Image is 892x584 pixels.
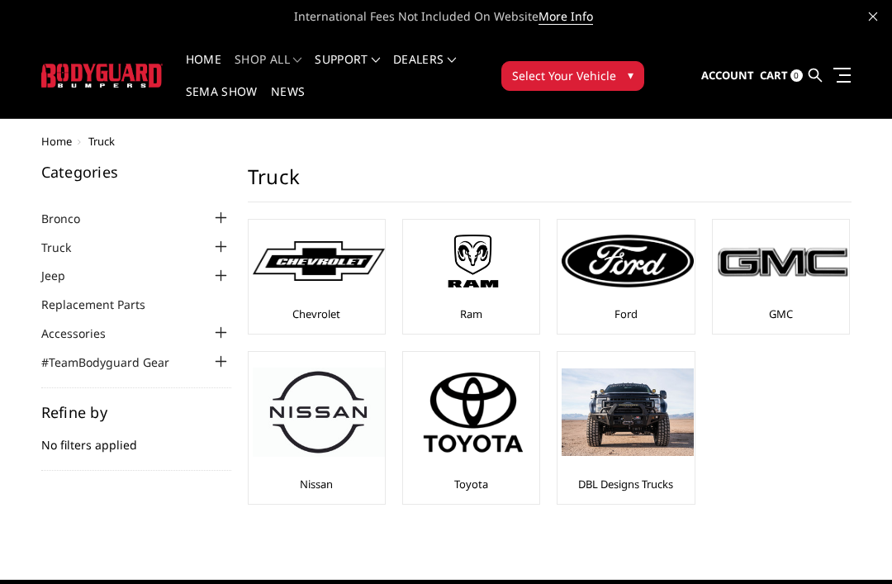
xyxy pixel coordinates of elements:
[41,405,231,420] h5: Refine by
[539,8,593,25] a: More Info
[701,54,754,98] a: Account
[300,477,333,491] a: Nissan
[460,306,482,321] a: Ram
[41,405,231,471] div: No filters applied
[186,54,221,86] a: Home
[315,54,380,86] a: Support
[790,69,803,82] span: 0
[41,325,126,342] a: Accessories
[628,66,633,83] span: ▾
[88,134,115,149] span: Truck
[186,86,258,118] a: SEMA Show
[512,67,616,84] span: Select Your Vehicle
[501,61,644,91] button: Select Your Vehicle
[614,306,638,321] a: Ford
[41,134,72,149] a: Home
[760,68,788,83] span: Cart
[292,306,340,321] a: Chevrolet
[41,210,101,227] a: Bronco
[235,54,301,86] a: shop all
[41,267,86,284] a: Jeep
[578,477,673,491] a: DBL Designs Trucks
[271,86,305,118] a: News
[41,239,92,256] a: Truck
[41,64,163,88] img: BODYGUARD BUMPERS
[701,68,754,83] span: Account
[393,54,456,86] a: Dealers
[769,306,793,321] a: GMC
[41,164,231,179] h5: Categories
[454,477,488,491] a: Toyota
[760,54,803,98] a: Cart 0
[41,296,166,313] a: Replacement Parts
[248,164,852,202] h1: Truck
[41,354,190,371] a: #TeamBodyguard Gear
